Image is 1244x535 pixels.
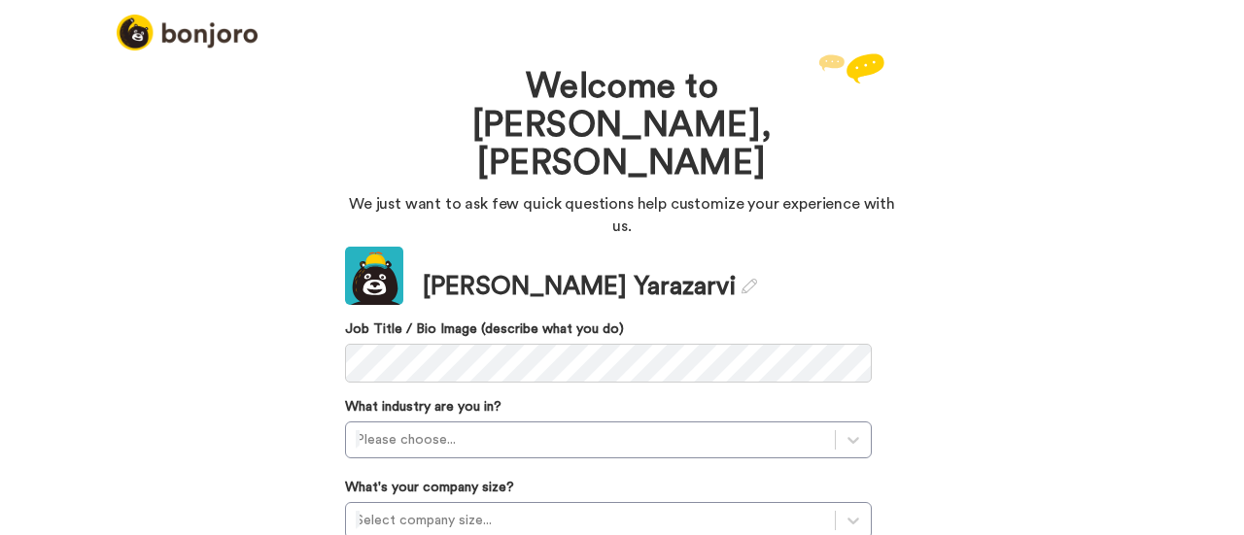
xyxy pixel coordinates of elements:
p: We just want to ask few quick questions help customize your experience with us. [345,193,899,238]
div: [PERSON_NAME] Yarazarvi [423,269,757,305]
label: Job Title / Bio Image (describe what you do) [345,319,872,339]
label: What industry are you in? [345,397,501,417]
img: reply.svg [818,53,884,84]
img: logo_full.png [117,15,258,50]
label: What's your company size? [345,478,514,497]
h1: Welcome to [PERSON_NAME], [PERSON_NAME] [403,68,841,184]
